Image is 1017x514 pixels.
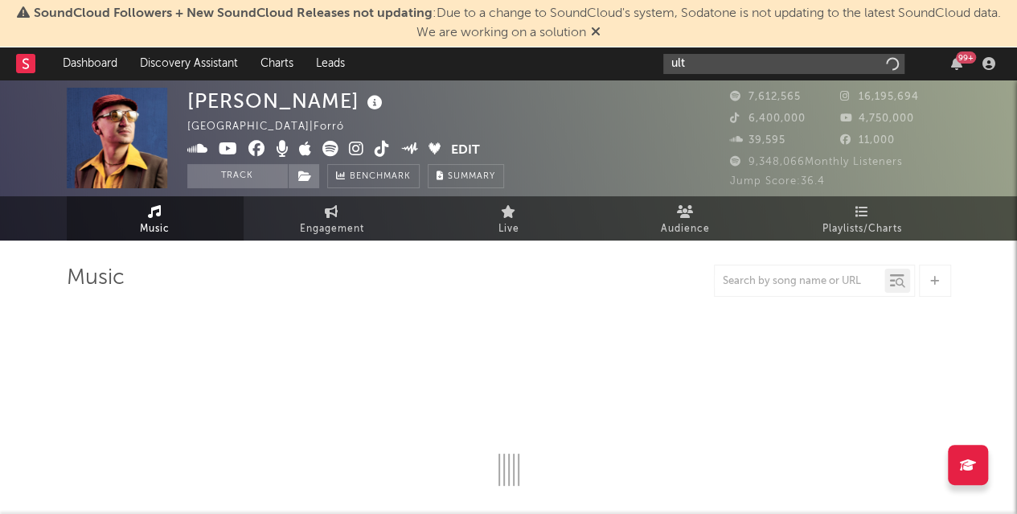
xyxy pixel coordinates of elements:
[715,275,884,288] input: Search by song name or URL
[300,220,364,239] span: Engagement
[428,164,504,188] button: Summary
[730,176,825,187] span: Jump Score: 36.4
[730,113,806,124] span: 6,400,000
[34,7,1001,39] span: : Due to a change to SoundCloud's system, Sodatone is not updating to the latest SoundCloud data....
[305,47,356,80] a: Leads
[140,220,170,239] span: Music
[730,92,801,102] span: 7,612,565
[451,141,480,161] button: Edit
[327,164,420,188] a: Benchmark
[420,196,597,241] a: Live
[956,51,976,64] div: 99 +
[661,220,710,239] span: Audience
[840,113,914,124] span: 4,750,000
[774,196,951,241] a: Playlists/Charts
[840,92,919,102] span: 16,195,694
[187,117,363,137] div: [GEOGRAPHIC_DATA] | Forró
[822,220,902,239] span: Playlists/Charts
[448,172,495,181] span: Summary
[187,88,387,114] div: [PERSON_NAME]
[498,220,519,239] span: Live
[840,135,895,146] span: 11,000
[350,167,411,187] span: Benchmark
[730,157,903,167] span: 9,348,066 Monthly Listeners
[730,135,785,146] span: 39,595
[663,54,904,74] input: Search for artists
[187,164,288,188] button: Track
[244,196,420,241] a: Engagement
[129,47,249,80] a: Discovery Assistant
[51,47,129,80] a: Dashboard
[591,27,601,39] span: Dismiss
[67,196,244,241] a: Music
[34,7,433,20] span: SoundCloud Followers + New SoundCloud Releases not updating
[597,196,774,241] a: Audience
[951,57,962,70] button: 99+
[249,47,305,80] a: Charts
